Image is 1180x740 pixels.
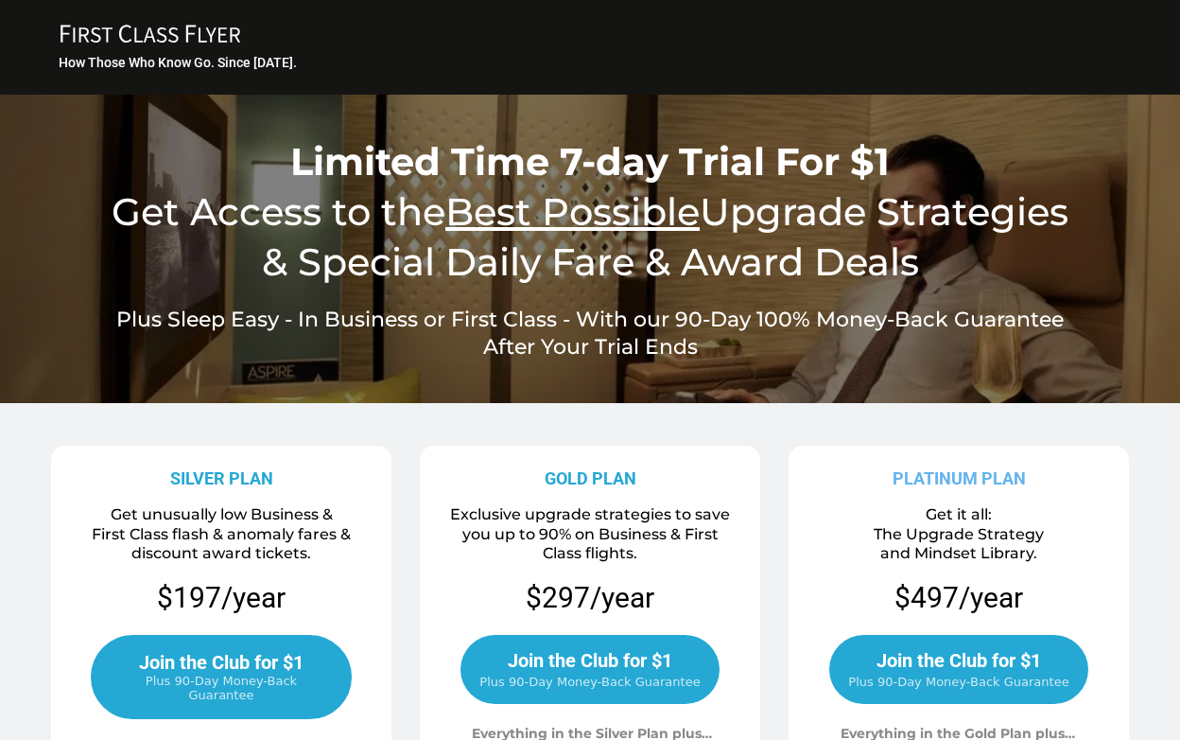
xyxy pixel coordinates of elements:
strong: SILVER PLAN [170,468,273,488]
span: Plus 90-Day Money-Back Guarantee [112,674,331,702]
span: After Your Trial Ends [483,334,698,360]
span: Join the Club for $1 [139,651,304,674]
span: Plus 90-Day Money-Back Guarantee [848,675,1068,689]
span: Exclusive upgrade strategies to save you up to 90% on Business & First Class flights. [450,505,730,563]
span: Get Access to the Upgrade Strategies [112,188,1068,235]
span: Plus Sleep Easy - In Business or First Class - With our 90-Day 100% Money-Back Guarantee [116,307,1064,332]
strong: PLATINUM PLAN [893,468,1026,488]
p: $297/year [526,579,654,616]
span: Plus 90-Day Money-Back Guarantee [479,675,700,689]
strong: GOLD PLAN [545,468,636,488]
span: Limited Time 7-day Trial For $1 [290,138,890,185]
span: Get unusually low Business & [111,505,333,523]
span: The Upgrade Strategy [874,525,1044,543]
span: and Mindset Library. [880,544,1037,562]
span: & Special Daily Fare & Award Deals [262,238,919,285]
span: Join the Club for $1 [508,649,672,672]
p: $497/year [894,579,1023,616]
a: Join the Club for $1 Plus 90-Day Money-Back Guarantee [460,635,719,704]
a: Join the Club for $1 Plus 90-Day Money-Back Guarantee [91,635,352,719]
span: First Class flash & anomaly fares & discount award tickets. [92,525,351,563]
h3: How Those Who Know Go. Since [DATE]. [59,54,1124,71]
span: Join the Club for $1 [876,649,1041,672]
u: Best Possible [445,188,700,235]
a: Join the Club for $1 Plus 90-Day Money-Back Guarantee [829,635,1087,704]
span: Get it all: [926,505,992,523]
p: $197/year [58,579,385,616]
